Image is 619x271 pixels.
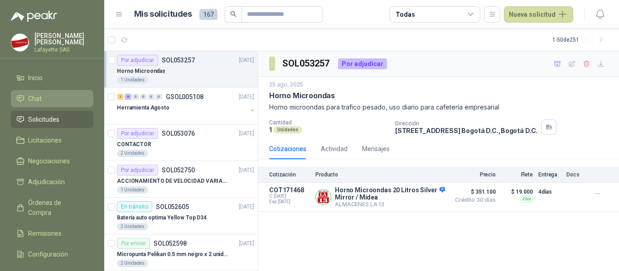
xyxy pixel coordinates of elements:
[134,8,192,21] h1: Mis solicitudes
[239,239,254,248] p: [DATE]
[154,240,187,247] p: SOL052598
[11,194,93,221] a: Órdenes de Compra
[162,130,195,137] p: SOL053076
[269,171,310,178] p: Cotización
[11,111,93,128] a: Solicitudes
[396,10,415,19] div: Todas
[316,190,331,204] img: Company Logo
[269,91,335,100] p: Horno Microondas
[335,186,445,201] p: Horno Microondas 20 Litros Silver Mirror / Midea
[156,204,189,210] p: SOL052605
[28,177,65,187] span: Adjudicación
[117,165,158,176] div: Por adjudicar
[117,238,150,249] div: Por enviar
[11,132,93,149] a: Licitaciones
[28,73,43,83] span: Inicio
[450,171,496,178] p: Precio
[315,171,445,178] p: Producto
[166,94,203,100] p: GSOL005108
[11,69,93,86] a: Inicio
[155,94,162,100] div: 0
[117,55,158,66] div: Por adjudicar
[117,223,148,230] div: 2 Unidades
[520,195,533,203] div: Flex
[11,173,93,190] a: Adjudicación
[450,197,496,203] span: Crédito 30 días
[566,171,585,178] p: Docs
[11,90,93,107] a: Chat
[162,57,195,63] p: SOL053257
[132,94,139,100] div: 0
[504,6,573,23] button: Nueva solicitud
[117,91,256,120] a: 2 8 0 0 0 0 GSOL005108[DATE] Herramienta Agosto
[269,81,303,89] p: 25 ago, 2025
[274,126,302,133] div: Unidades
[148,94,155,100] div: 0
[11,11,57,22] img: Logo peakr
[338,58,387,69] div: Por adjudicar
[501,186,533,197] p: $ 19.000
[28,114,59,124] span: Solicitudes
[335,201,445,208] p: ALMACENES LA 13
[125,94,131,100] div: 8
[552,33,608,47] div: 1 - 50 de 251
[239,166,254,175] p: [DATE]
[104,124,258,161] a: Por adjudicarSOL053076[DATE] CONTACTOR2 Unidades
[104,161,258,198] a: Por adjudicarSOL052750[DATE] ACCIONAMIENTO DE VELOCIDAD VARIABLE1 Unidades
[117,150,148,157] div: 2 Unidades
[117,250,230,259] p: Micropunta Pelikan 0.5 mm negro x 2 unidades
[362,144,390,154] div: Mensajes
[117,128,158,139] div: Por adjudicar
[117,67,165,76] p: Horno Microondas
[28,228,62,238] span: Remisiones
[117,76,148,84] div: 1 Unidades
[239,129,254,138] p: [DATE]
[104,51,258,88] a: Por adjudicarSOL053257[DATE] Horno Microondas1 Unidades
[11,225,93,242] a: Remisiones
[501,171,533,178] p: Flete
[140,94,147,100] div: 0
[269,194,310,199] span: C: [DATE]
[28,135,62,145] span: Licitaciones
[117,94,124,100] div: 2
[117,260,148,267] div: 2 Unidades
[117,214,207,222] p: Batería auto optima Yellow Top D34
[538,171,561,178] p: Entrega
[321,144,348,154] div: Actividad
[11,34,29,51] img: Company Logo
[162,167,195,173] p: SOL052750
[117,186,148,194] div: 1 Unidades
[117,177,230,185] p: ACCIONAMIENTO DE VELOCIDAD VARIABLE
[34,47,93,52] p: Lafayette SAS
[269,119,388,126] p: Cantidad
[239,203,254,211] p: [DATE]
[104,198,258,234] a: En tránsitoSOL052605[DATE] Batería auto optima Yellow Top D342 Unidades
[538,186,561,197] p: 4 días
[395,120,537,127] p: Dirección
[11,152,93,170] a: Negociaciones
[395,127,537,134] p: [STREET_ADDRESS] Bogotá D.C. , Bogotá D.C.
[199,9,218,20] span: 167
[239,93,254,101] p: [DATE]
[28,198,85,218] span: Órdenes de Compra
[28,156,70,166] span: Negociaciones
[269,144,306,154] div: Cotizaciones
[28,249,68,259] span: Configuración
[104,234,258,271] a: Por enviarSOL052598[DATE] Micropunta Pelikan 0.5 mm negro x 2 unidades2 Unidades
[117,201,152,212] div: En tránsito
[269,102,608,112] p: Horno microondas para trafico pesado, uso diario para cafetería empresarial
[269,186,310,194] p: COT171468
[450,186,496,197] span: $ 351.100
[28,94,42,104] span: Chat
[117,104,169,112] p: Herramienta Agosto
[230,11,237,17] span: search
[239,56,254,65] p: [DATE]
[282,57,331,71] h3: SOL053257
[269,126,272,133] p: 1
[11,246,93,263] a: Configuración
[269,199,310,204] span: Exp: [DATE]
[34,33,93,45] p: [PERSON_NAME] [PERSON_NAME]
[117,140,151,149] p: CONTACTOR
